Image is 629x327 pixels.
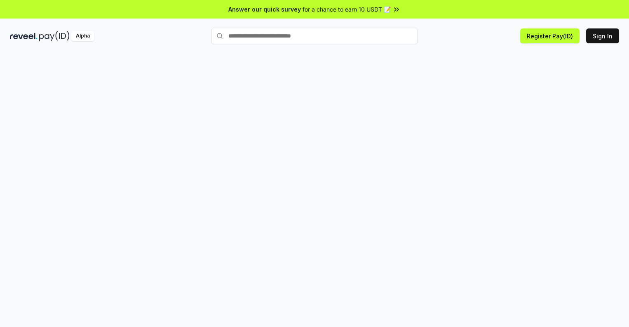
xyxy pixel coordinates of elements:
[39,31,70,41] img: pay_id
[520,28,580,43] button: Register Pay(ID)
[303,5,391,14] span: for a chance to earn 10 USDT 📝
[586,28,619,43] button: Sign In
[71,31,94,41] div: Alpha
[228,5,301,14] span: Answer our quick survey
[10,31,38,41] img: reveel_dark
